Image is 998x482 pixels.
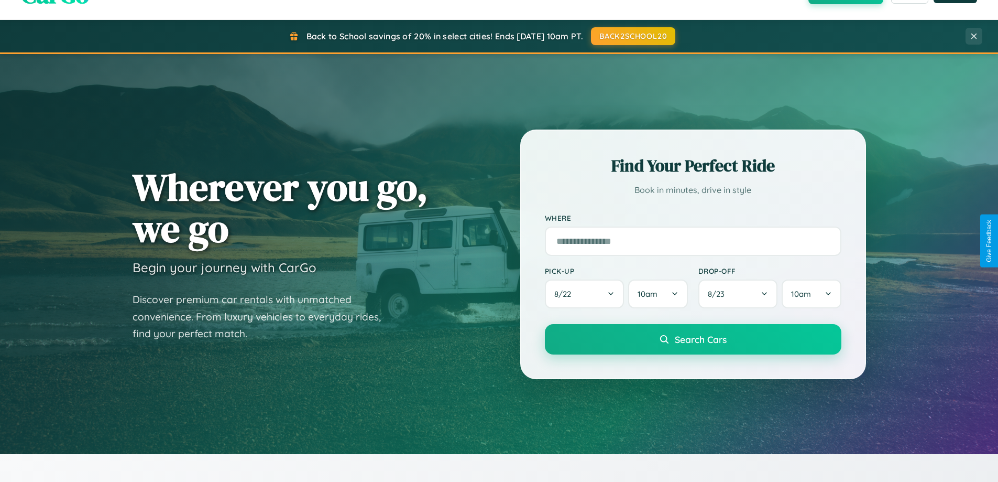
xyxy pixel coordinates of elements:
label: Drop-off [698,266,841,275]
button: 10am [782,280,841,308]
button: BACK2SCHOOL20 [591,27,675,45]
button: 10am [628,280,687,308]
span: 10am [791,289,811,299]
span: 10am [638,289,657,299]
button: 8/23 [698,280,778,308]
span: Back to School savings of 20% in select cities! Ends [DATE] 10am PT. [306,31,583,41]
span: Search Cars [675,334,727,345]
h1: Wherever you go, we go [133,166,428,249]
span: 8 / 23 [708,289,730,299]
button: Search Cars [545,324,841,355]
h2: Find Your Perfect Ride [545,154,841,177]
div: Give Feedback [985,220,993,262]
span: 8 / 22 [554,289,576,299]
label: Where [545,213,841,222]
p: Discover premium car rentals with unmatched convenience. From luxury vehicles to everyday rides, ... [133,291,394,342]
h3: Begin your journey with CarGo [133,260,316,275]
label: Pick-up [545,266,688,275]
button: 8/22 [545,280,624,308]
p: Book in minutes, drive in style [545,183,841,198]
